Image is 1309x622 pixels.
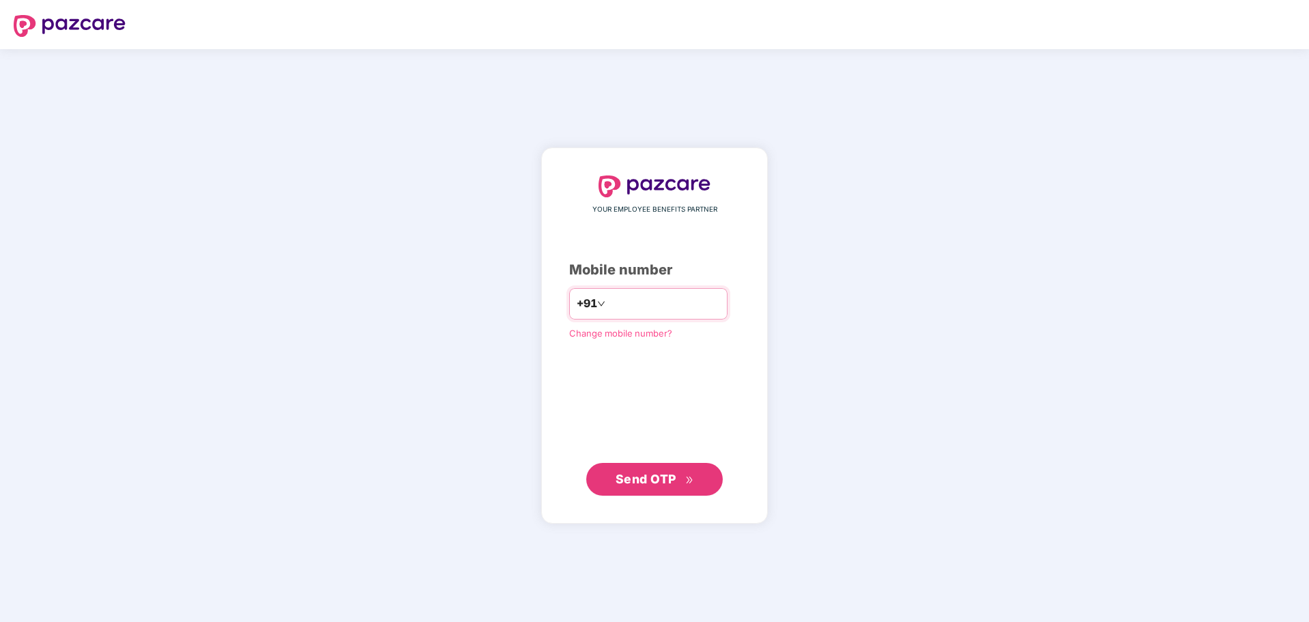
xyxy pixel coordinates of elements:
[586,463,723,496] button: Send OTPdouble-right
[616,472,676,486] span: Send OTP
[577,295,597,312] span: +91
[592,204,717,215] span: YOUR EMPLOYEE BENEFITS PARTNER
[569,259,740,281] div: Mobile number
[599,175,710,197] img: logo
[685,476,694,485] span: double-right
[569,328,672,339] a: Change mobile number?
[14,15,126,37] img: logo
[597,300,605,308] span: down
